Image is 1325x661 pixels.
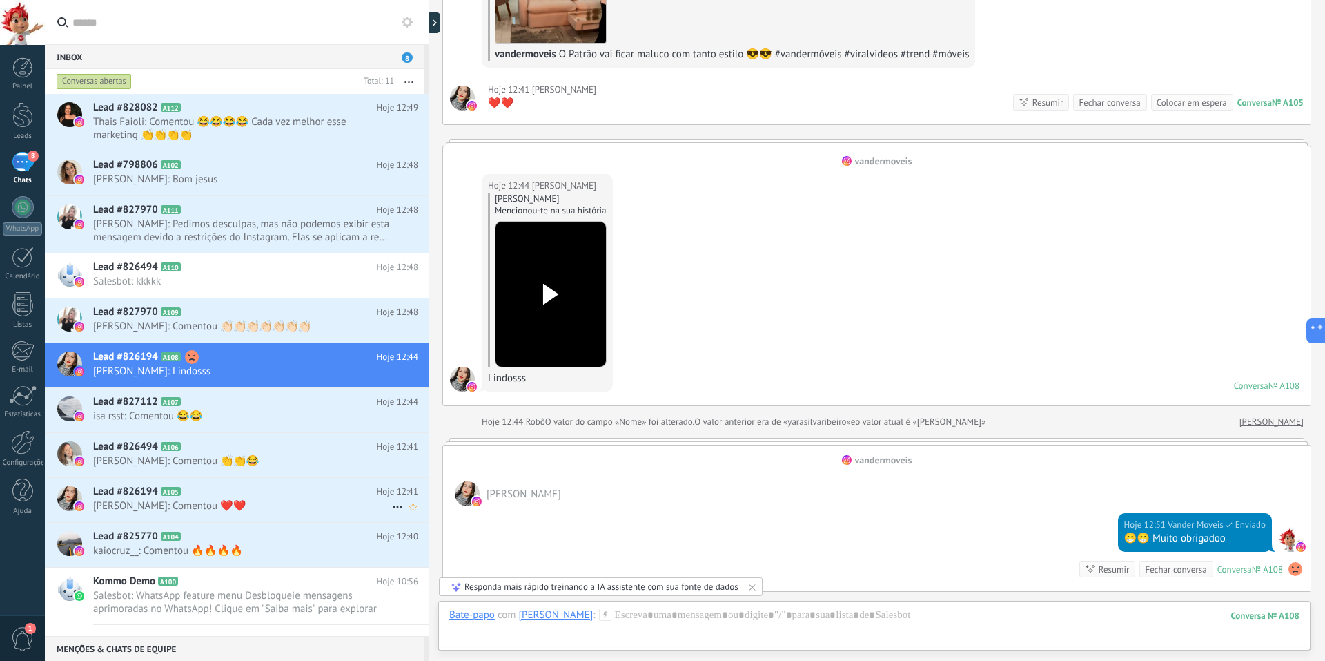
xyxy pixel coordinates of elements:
[161,307,181,316] span: A109
[45,636,424,661] div: Menções & Chats de equipe
[532,179,596,193] span: Yara Silva Ribeiro
[57,73,132,90] div: Conversas abertas
[855,155,912,167] div: vandermoveis
[377,530,418,544] span: Hoje 12:40
[93,203,158,217] span: Lead #827970
[851,415,986,429] span: eo valor atual é «[PERSON_NAME]»
[93,544,392,557] span: kaiocruz__: Comentou 🔥🔥🔥🔥
[45,196,429,253] a: Lead #827970 A111 Hoje 12:48 [PERSON_NAME]: Pedimos desculpas, mas não podemos exibir esta mensag...
[45,523,429,567] a: Lead #825770 A104 Hoje 12:40 kaiocruz__: Comentou 🔥🔥🔥🔥
[377,485,418,499] span: Hoje 12:41
[93,115,392,142] span: Thais Faioli: Comentou 😂😂😂😂 Cada vez melhor esse marketing 👏👏👏👏
[1272,97,1304,108] div: № A105
[93,454,392,468] span: [PERSON_NAME]: Comentou 👏👏😂
[93,173,392,186] span: [PERSON_NAME]: Bom jesus
[93,350,158,364] span: Lead #826194
[842,156,852,166] img: instagram.svg
[482,415,526,429] div: Hoje 12:44
[93,365,392,378] span: [PERSON_NAME]: Lindosss
[1234,380,1268,392] div: Conversa
[455,481,480,506] span: Yara Silva Ribeiro
[45,151,429,195] a: Lead #798806 A102 Hoje 12:48 [PERSON_NAME]: Bom jesus
[75,175,84,184] img: instagram.svg
[45,433,429,477] a: Lead #826494 A106 Hoje 12:41 [PERSON_NAME]: Comentou 👏👏😂
[488,372,607,385] div: Lindosss
[25,623,36,634] span: 1
[1252,564,1283,575] div: № A108
[1217,564,1252,575] div: Conversa
[377,575,418,588] span: Hoje 10:56
[842,455,852,465] img: instagram.svg
[377,305,418,319] span: Hoje 12:48
[1157,96,1227,109] div: Colocar em espera
[161,103,181,112] span: A112
[402,52,413,63] span: 8
[519,609,593,621] div: Yara Silva Ribeiro
[75,546,84,556] img: instagram.svg
[358,75,394,88] div: Total: 11
[532,83,596,97] span: Yara Silva Ribeiro
[450,367,475,392] span: Yara Silva Ribeiro
[1032,96,1063,109] div: Resumir
[93,395,158,409] span: Lead #827112
[377,158,418,172] span: Hoje 12:48
[1296,542,1306,552] img: instagram.svg
[93,499,392,512] span: [PERSON_NAME]: Comentou ❤️❤️
[75,117,84,127] img: instagram.svg
[593,609,595,622] span: :
[93,260,158,274] span: Lead #826494
[1124,518,1168,532] div: Hoje 12:51
[3,320,43,329] div: Listas
[75,591,84,601] img: waba.svg
[45,343,429,387] a: Lead #826194 A108 Hoje 12:44 [PERSON_NAME]: Lindosss
[377,260,418,274] span: Hoje 12:48
[495,48,556,61] span: vandermoveis
[75,501,84,511] img: instagram.svg
[75,322,84,332] img: instagram.svg
[1168,518,1224,532] span: Vander Moveis (Seção de vendas)
[3,132,43,141] div: Leads
[93,305,158,319] span: Lead #827970
[161,442,181,451] span: A106
[161,397,181,406] span: A107
[1237,97,1272,108] div: Conversa
[488,97,596,111] div: ❤️❤️
[161,532,181,541] span: A104
[545,415,695,429] span: O valor do campo «Nome» foi alterado.
[1079,96,1140,109] div: Fechar conversa
[93,589,392,615] span: Salesbot: WhatsApp feature menu Desbloqueie mensagens aprimoradas no WhatsApp! Clique em "Saiba m...
[93,320,392,333] span: [PERSON_NAME]: Comentou 👏🏻👏🏻👏🏻👏🏻👏🏻👏🏻👏🏻
[3,365,43,374] div: E-mail
[487,488,561,501] span: Yara Silva Ribeiro
[45,388,429,432] a: Lead #827112 A107 Hoje 12:44 isa rsst: Comentou 😂😂
[3,176,43,185] div: Chats
[377,440,418,454] span: Hoje 12:41
[75,412,84,421] img: instagram.svg
[158,577,178,586] span: A100
[93,410,392,423] span: isa rsst: Comentou 😂😂
[3,222,42,236] div: WhatsApp
[464,581,738,593] div: Responda mais rápido treinando a IA assistente com sua fonte de dados
[377,350,418,364] span: Hoje 12:44
[161,160,181,169] span: A102
[75,277,84,287] img: instagram.svg
[45,94,429,151] a: Lead #828082 A112 Hoje 12:49 Thais Faioli: Comentou 😂😂😂😂 Cada vez melhor esse marketing 👏👏👏👏
[472,497,482,506] img: instagram.svg
[3,507,43,516] div: Ajuda
[161,352,181,361] span: A108
[377,203,418,217] span: Hoje 12:48
[93,530,158,544] span: Lead #825770
[161,262,181,271] span: A110
[161,205,181,214] span: A111
[45,253,429,298] a: Lead #826494 A110 Hoje 12:48 Salesbot: kkkkk
[93,101,158,115] span: Lead #828082
[377,101,418,115] span: Hoje 12:49
[75,367,84,376] img: instagram.svg
[93,440,158,454] span: Lead #826494
[93,158,158,172] span: Lead #798806
[45,568,429,624] a: Kommo Demo A100 Hoje 10:56 Salesbot: WhatsApp feature menu Desbloqueie mensagens aprimoradas no W...
[467,101,477,111] img: instagram.svg
[1268,380,1299,392] div: № A108
[75,457,84,466] img: instagram.svg
[498,609,516,622] span: com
